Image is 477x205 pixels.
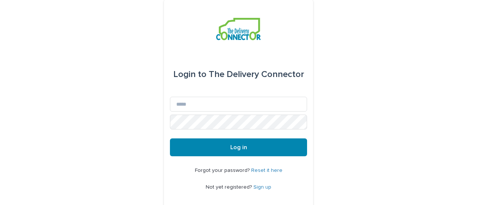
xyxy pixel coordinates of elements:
[170,138,307,156] button: Log in
[251,168,282,173] a: Reset it here
[173,70,206,79] span: Login to
[195,168,251,173] span: Forgot your password?
[230,144,247,150] span: Log in
[216,18,260,40] img: aCWQmA6OSGG0Kwt8cj3c
[173,64,304,85] div: The Delivery Connector
[206,185,253,190] span: Not yet registered?
[253,185,271,190] a: Sign up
